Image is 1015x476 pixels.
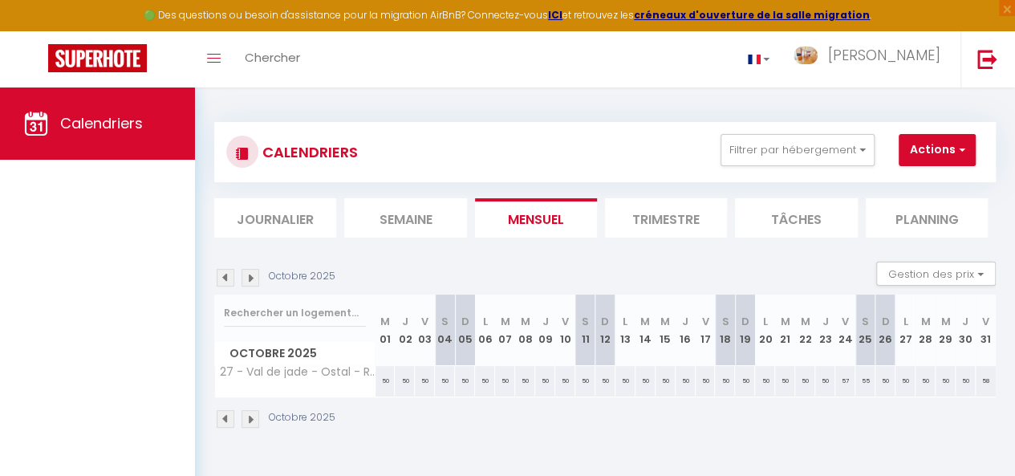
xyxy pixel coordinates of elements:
div: 50 [635,366,656,396]
abbr: J [682,314,688,329]
abbr: J [962,314,968,329]
th: 07 [495,295,515,366]
th: 08 [515,295,535,366]
div: 50 [376,366,396,396]
div: 58 [976,366,996,396]
button: Actions [899,134,976,166]
abbr: L [483,314,488,329]
div: 50 [916,366,936,396]
th: 13 [615,295,635,366]
abbr: M [380,314,390,329]
abbr: S [441,314,449,329]
abbr: M [781,314,790,329]
abbr: J [402,314,408,329]
abbr: S [721,314,729,329]
div: 50 [676,366,696,396]
div: 57 [835,366,855,396]
a: Chercher [233,31,312,87]
th: 16 [676,295,696,366]
div: 50 [895,366,916,396]
div: 55 [855,366,875,396]
div: 50 [595,366,615,396]
div: 50 [735,366,755,396]
a: créneaux d'ouverture de la salle migration [634,8,870,22]
abbr: J [542,314,548,329]
abbr: L [903,314,907,329]
div: 50 [815,366,835,396]
div: 50 [435,366,455,396]
div: 50 [455,366,475,396]
abbr: D [741,314,749,329]
th: 11 [575,295,595,366]
th: 26 [875,295,895,366]
div: 50 [535,366,555,396]
div: 50 [415,366,435,396]
div: 50 [715,366,735,396]
abbr: V [842,314,849,329]
abbr: V [421,314,428,329]
abbr: V [562,314,569,329]
th: 06 [475,295,495,366]
div: 50 [515,366,535,396]
div: 50 [656,366,676,396]
div: 50 [555,366,575,396]
div: 50 [575,366,595,396]
th: 05 [455,295,475,366]
span: Calendriers [60,113,143,133]
div: 50 [495,366,515,396]
th: 28 [916,295,936,366]
input: Rechercher un logement... [224,299,366,328]
a: ICI [548,8,562,22]
abbr: V [701,314,708,329]
div: 50 [475,366,495,396]
abbr: M [640,314,650,329]
th: 10 [555,295,575,366]
button: Ouvrir le widget de chat LiveChat [13,6,61,55]
th: 27 [895,295,916,366]
span: Octobre 2025 [215,342,375,365]
li: Tâches [735,198,857,238]
p: Octobre 2025 [269,269,335,284]
th: 22 [795,295,815,366]
abbr: L [623,314,627,329]
th: 23 [815,295,835,366]
th: 24 [835,295,855,366]
h3: CALENDRIERS [258,134,358,170]
button: Gestion des prix [876,262,996,286]
button: Filtrer par hébergement [721,134,875,166]
abbr: M [660,314,670,329]
th: 01 [376,295,396,366]
abbr: D [461,314,469,329]
th: 14 [635,295,656,366]
img: ... [794,47,818,65]
th: 09 [535,295,555,366]
li: Planning [866,198,988,238]
div: 50 [875,366,895,396]
li: Journalier [214,198,336,238]
li: Semaine [344,198,466,238]
abbr: M [801,314,810,329]
th: 29 [936,295,956,366]
th: 04 [435,295,455,366]
li: Mensuel [475,198,597,238]
th: 19 [735,295,755,366]
div: 50 [755,366,775,396]
div: 50 [775,366,795,396]
th: 25 [855,295,875,366]
abbr: J [822,314,829,329]
div: 50 [936,366,956,396]
p: Octobre 2025 [269,410,335,425]
th: 30 [956,295,976,366]
th: 18 [715,295,735,366]
a: ... [PERSON_NAME] [782,31,960,87]
span: 27 - Val de jade - Ostal - Rue [PERSON_NAME] - Apt 13 [217,366,378,378]
abbr: D [601,314,609,329]
li: Trimestre [605,198,727,238]
abbr: M [940,314,950,329]
abbr: S [582,314,589,329]
abbr: L [763,314,768,329]
th: 15 [656,295,676,366]
span: [PERSON_NAME] [828,45,940,65]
